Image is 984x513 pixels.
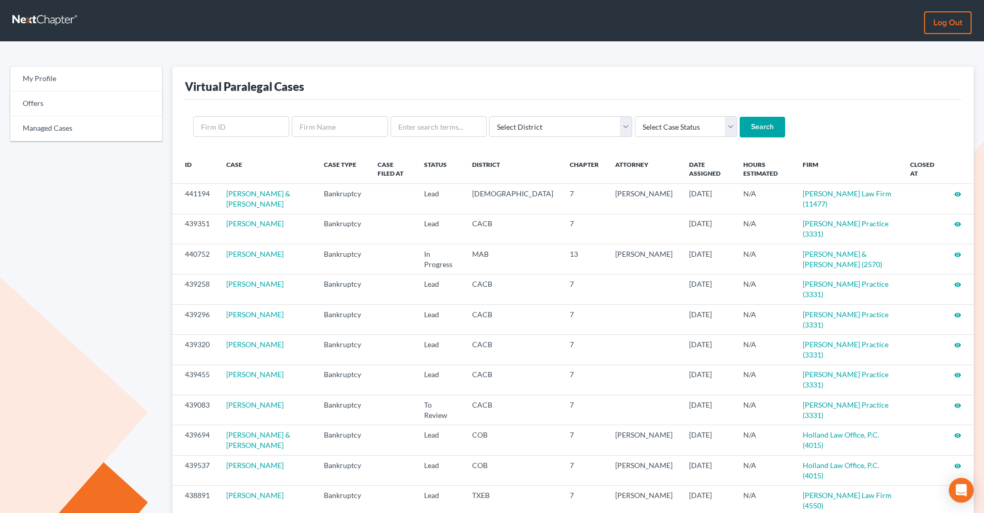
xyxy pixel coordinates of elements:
[173,184,218,214] td: 441194
[226,219,284,228] a: [PERSON_NAME]
[464,395,561,425] td: CACB
[803,491,892,510] a: [PERSON_NAME] Law Firm (4550)
[681,395,735,425] td: [DATE]
[954,191,961,198] i: visibility
[681,455,735,485] td: [DATE]
[740,117,785,137] input: Search
[803,430,879,449] a: Holland Law Office, P.C. (4015)
[464,214,561,244] td: CACB
[924,11,972,34] a: Log out
[681,335,735,365] td: [DATE]
[954,221,961,228] i: visibility
[607,184,681,214] td: [PERSON_NAME]
[185,79,304,94] div: Virtual Paralegal Cases
[954,461,961,470] a: visibility
[954,279,961,288] a: visibility
[416,184,463,214] td: Lead
[735,214,794,244] td: N/A
[954,462,961,470] i: visibility
[607,455,681,485] td: [PERSON_NAME]
[803,370,888,389] a: [PERSON_NAME] Practice (3331)
[10,116,162,141] a: Managed Cases
[10,91,162,116] a: Offers
[416,274,463,304] td: Lead
[464,425,561,455] td: COB
[226,461,284,470] a: [PERSON_NAME]
[226,491,284,500] a: [PERSON_NAME]
[561,365,607,395] td: 7
[316,244,369,274] td: Bankruptcy
[681,244,735,274] td: [DATE]
[954,189,961,198] a: visibility
[561,214,607,244] td: 7
[316,154,369,184] th: Case Type
[226,430,290,449] a: [PERSON_NAME] & [PERSON_NAME]
[416,425,463,455] td: Lead
[226,250,284,258] a: [PERSON_NAME]
[954,251,961,258] i: visibility
[954,312,961,319] i: visibility
[561,395,607,425] td: 7
[954,219,961,228] a: visibility
[735,365,794,395] td: N/A
[173,244,218,274] td: 440752
[173,154,218,184] th: ID
[803,400,888,419] a: [PERSON_NAME] Practice (3331)
[735,395,794,425] td: N/A
[173,274,218,304] td: 439258
[681,425,735,455] td: [DATE]
[735,184,794,214] td: N/A
[607,244,681,274] td: [PERSON_NAME]
[173,455,218,485] td: 439537
[681,184,735,214] td: [DATE]
[803,279,888,299] a: [PERSON_NAME] Practice (3331)
[173,365,218,395] td: 439455
[681,214,735,244] td: [DATE]
[735,244,794,274] td: N/A
[316,455,369,485] td: Bankruptcy
[607,154,681,184] th: Attorney
[803,219,888,238] a: [PERSON_NAME] Practice (3331)
[226,370,284,379] a: [PERSON_NAME]
[316,425,369,455] td: Bankruptcy
[954,371,961,379] i: visibility
[735,304,794,334] td: N/A
[954,430,961,439] a: visibility
[681,274,735,304] td: [DATE]
[735,425,794,455] td: N/A
[416,304,463,334] td: Lead
[902,154,946,184] th: Closed at
[316,214,369,244] td: Bankruptcy
[561,304,607,334] td: 7
[173,304,218,334] td: 439296
[803,340,888,359] a: [PERSON_NAME] Practice (3331)
[954,310,961,319] a: visibility
[316,365,369,395] td: Bankruptcy
[316,335,369,365] td: Bankruptcy
[464,335,561,365] td: CACB
[10,67,162,91] a: My Profile
[226,279,284,288] a: [PERSON_NAME]
[416,455,463,485] td: Lead
[226,400,284,409] a: [PERSON_NAME]
[561,335,607,365] td: 7
[226,310,284,319] a: [PERSON_NAME]
[316,184,369,214] td: Bankruptcy
[416,395,463,425] td: To Review
[803,250,882,269] a: [PERSON_NAME] & [PERSON_NAME] (2570)
[681,365,735,395] td: [DATE]
[464,244,561,274] td: MAB
[561,425,607,455] td: 7
[735,455,794,485] td: N/A
[735,335,794,365] td: N/A
[226,189,290,208] a: [PERSON_NAME] & [PERSON_NAME]
[464,365,561,395] td: CACB
[607,425,681,455] td: [PERSON_NAME]
[561,455,607,485] td: 7
[954,340,961,349] a: visibility
[735,154,794,184] th: Hours Estimated
[803,189,892,208] a: [PERSON_NAME] Law Firm (11477)
[464,154,561,184] th: District
[391,116,487,137] input: Enter search terms...
[954,402,961,409] i: visibility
